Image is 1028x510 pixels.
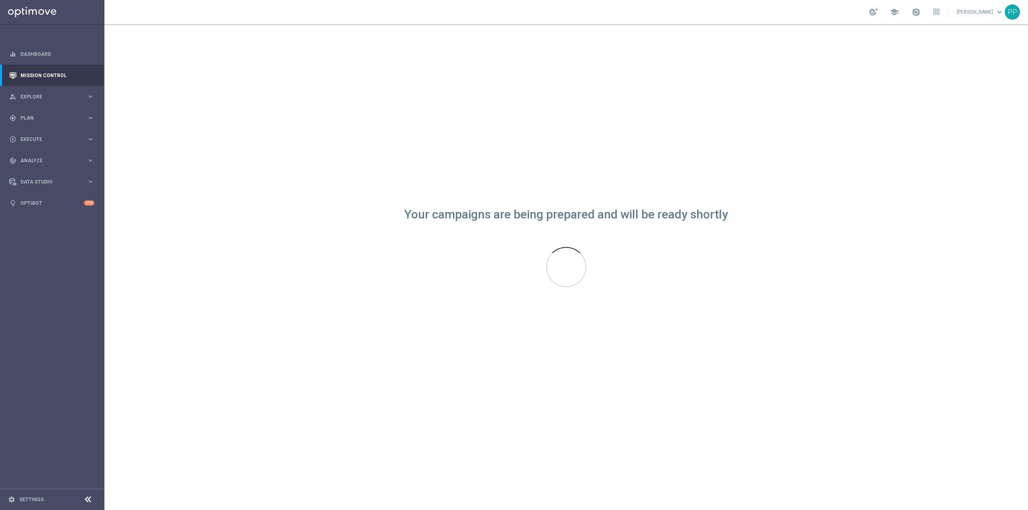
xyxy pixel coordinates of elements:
[890,8,899,16] span: school
[9,72,95,79] button: Mission Control
[87,157,94,164] i: keyboard_arrow_right
[87,93,94,100] i: keyboard_arrow_right
[9,93,87,100] div: Explore
[995,8,1004,16] span: keyboard_arrow_down
[9,136,95,143] button: play_circle_outline Execute keyboard_arrow_right
[9,115,95,121] button: gps_fixed Plan keyboard_arrow_right
[20,94,87,99] span: Explore
[956,6,1005,18] a: [PERSON_NAME]keyboard_arrow_down
[404,211,728,218] div: Your campaigns are being prepared and will be ready shortly
[9,136,16,143] i: play_circle_outline
[9,192,94,214] div: Optibot
[9,200,16,207] i: lightbulb
[9,136,87,143] div: Execute
[9,200,95,206] button: lightbulb Optibot +10
[19,497,44,502] a: Settings
[9,43,94,65] div: Dashboard
[9,114,87,122] div: Plan
[20,43,94,65] a: Dashboard
[20,116,87,120] span: Plan
[9,51,95,57] button: equalizer Dashboard
[9,157,87,164] div: Analyze
[1005,4,1020,20] div: PP
[20,158,87,163] span: Analyze
[9,93,16,100] i: person_search
[9,179,95,185] button: Data Studio keyboard_arrow_right
[9,51,16,58] i: equalizer
[87,135,94,143] i: keyboard_arrow_right
[9,114,16,122] i: gps_fixed
[9,65,94,86] div: Mission Control
[20,65,94,86] a: Mission Control
[9,157,16,164] i: track_changes
[8,496,15,503] i: settings
[9,157,95,164] button: track_changes Analyze keyboard_arrow_right
[84,200,94,206] div: +10
[9,94,95,100] button: person_search Explore keyboard_arrow_right
[9,178,87,186] div: Data Studio
[20,180,87,184] span: Data Studio
[20,137,87,142] span: Execute
[87,178,94,186] i: keyboard_arrow_right
[87,114,94,122] i: keyboard_arrow_right
[20,192,84,214] a: Optibot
